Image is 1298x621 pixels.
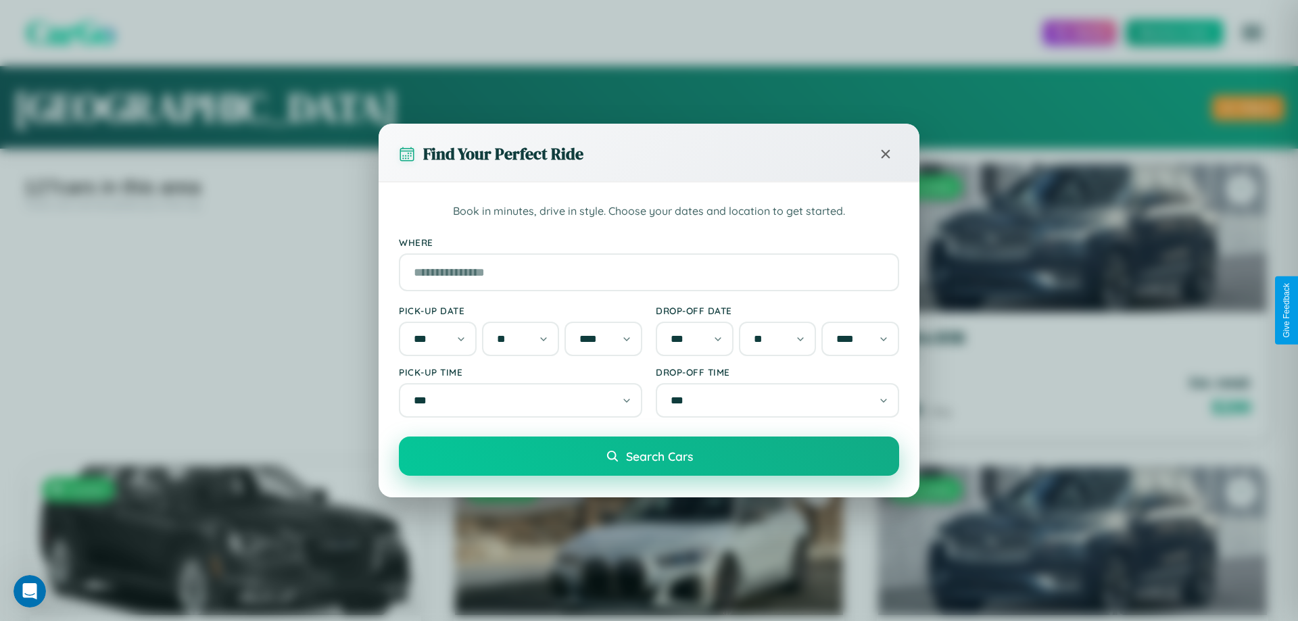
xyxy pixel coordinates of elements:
label: Pick-up Date [399,305,642,316]
span: Search Cars [626,449,693,464]
label: Where [399,237,899,248]
label: Drop-off Date [656,305,899,316]
label: Pick-up Time [399,366,642,378]
button: Search Cars [399,437,899,476]
h3: Find Your Perfect Ride [423,143,583,165]
p: Book in minutes, drive in style. Choose your dates and location to get started. [399,203,899,220]
label: Drop-off Time [656,366,899,378]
